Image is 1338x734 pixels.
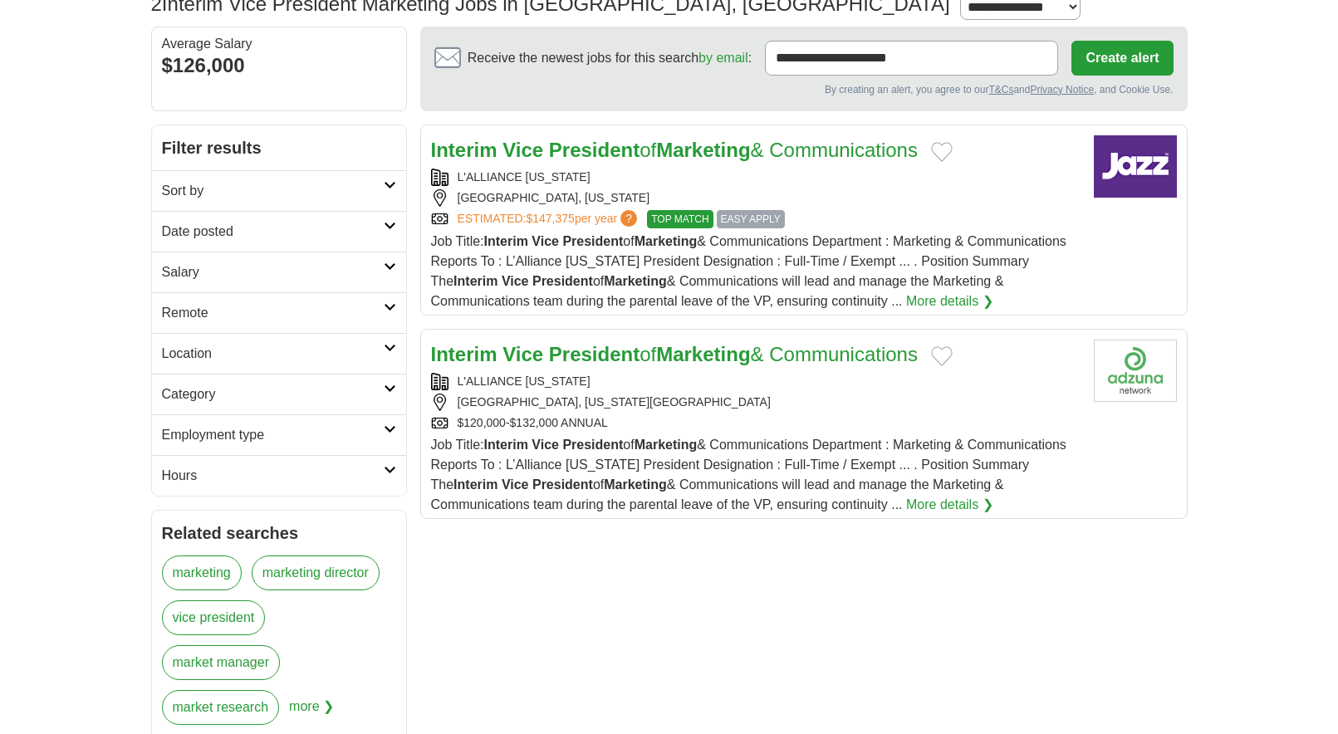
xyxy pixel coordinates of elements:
[152,211,406,252] a: Date posted
[162,645,281,680] a: market manager
[431,343,918,365] a: Interim Vice PresidentofMarketing& Communications
[484,438,528,452] strong: Interim
[532,477,593,492] strong: President
[604,477,667,492] strong: Marketing
[1071,41,1173,76] button: Create alert
[431,394,1081,411] div: [GEOGRAPHIC_DATA], [US_STATE][GEOGRAPHIC_DATA]
[656,139,750,161] strong: Marketing
[252,555,380,590] a: marketing director
[453,477,497,492] strong: Interim
[931,346,953,366] button: Add to favorite jobs
[468,48,752,68] span: Receive the newest jobs for this search :
[562,438,623,452] strong: President
[162,555,242,590] a: marketing
[431,139,497,161] strong: Interim
[906,495,993,515] a: More details ❯
[162,690,280,725] a: market research
[162,521,396,546] h2: Related searches
[152,333,406,374] a: Location
[162,384,384,404] h2: Category
[162,303,384,323] h2: Remote
[431,189,1081,207] div: [GEOGRAPHIC_DATA], [US_STATE]
[620,210,637,227] span: ?
[152,374,406,414] a: Category
[532,274,593,288] strong: President
[162,181,384,201] h2: Sort by
[526,212,574,225] span: $147,375
[532,438,559,452] strong: Vice
[502,477,529,492] strong: Vice
[162,344,384,364] h2: Location
[502,274,529,288] strong: Vice
[152,455,406,496] a: Hours
[635,234,698,248] strong: Marketing
[431,343,497,365] strong: Interim
[431,373,1081,390] div: L'ALLIANCE [US_STATE]
[152,125,406,170] h2: Filter results
[906,291,993,311] a: More details ❯
[152,292,406,333] a: Remote
[604,274,667,288] strong: Marketing
[647,210,713,228] span: TOP MATCH
[549,343,640,365] strong: President
[152,414,406,455] a: Employment type
[717,210,785,228] span: EASY APPLY
[562,234,623,248] strong: President
[162,600,266,635] a: vice president
[431,169,1081,186] div: L'ALLIANCE [US_STATE]
[434,82,1174,97] div: By creating an alert, you agree to our and , and Cookie Use.
[431,438,1066,511] span: Job Title: of & Communications Department : Marketing & Communications Reports To : L’Alliance [U...
[162,425,384,445] h2: Employment type
[988,84,1013,95] a: T&Cs
[162,262,384,282] h2: Salary
[431,234,1066,308] span: Job Title: of & Communications Department : Marketing & Communications Reports To : L’Alliance [U...
[162,51,396,81] div: $126,000
[431,139,918,161] a: Interim Vice PresidentofMarketing& Communications
[931,142,953,162] button: Add to favorite jobs
[502,139,543,161] strong: Vice
[152,252,406,292] a: Salary
[162,37,396,51] div: Average Salary
[458,210,641,228] a: ESTIMATED:$147,375per year?
[152,170,406,211] a: Sort by
[532,234,559,248] strong: Vice
[453,274,497,288] strong: Interim
[162,222,384,242] h2: Date posted
[431,414,1081,432] div: $120,000-$132,000 ANNUAL
[484,234,528,248] strong: Interim
[1030,84,1094,95] a: Privacy Notice
[549,139,640,161] strong: President
[698,51,748,65] a: by email
[1094,135,1177,198] img: Company logo
[656,343,750,365] strong: Marketing
[1094,340,1177,402] img: Company logo
[635,438,698,452] strong: Marketing
[162,466,384,486] h2: Hours
[502,343,543,365] strong: Vice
